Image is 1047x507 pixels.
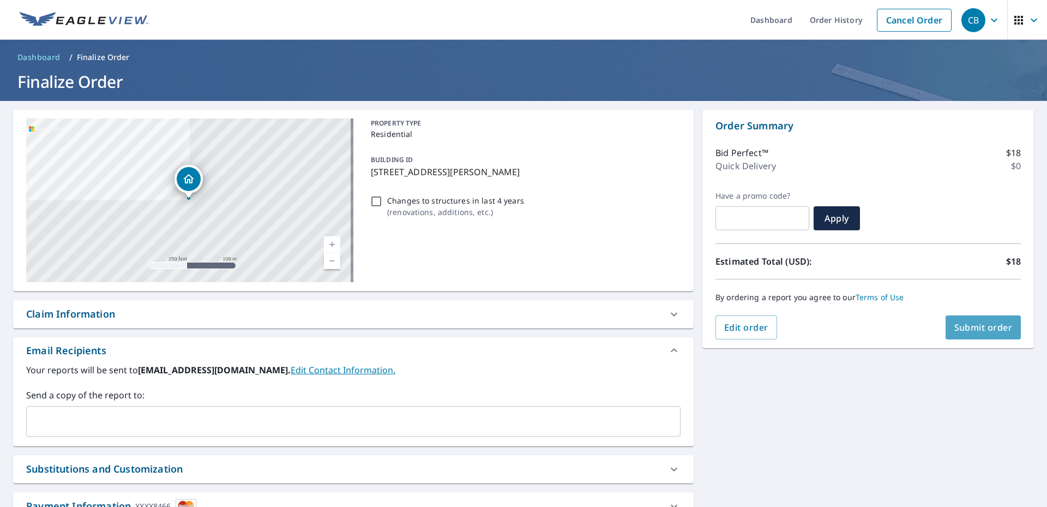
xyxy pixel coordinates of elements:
[13,300,694,328] div: Claim Information
[77,52,130,63] p: Finalize Order
[877,9,952,32] a: Cancel Order
[954,321,1013,333] span: Submit order
[26,343,106,358] div: Email Recipients
[856,292,904,302] a: Terms of Use
[371,118,676,128] p: PROPERTY TYPE
[371,128,676,140] p: Residential
[26,389,681,402] label: Send a copy of the report to:
[26,363,681,377] label: Your reports will be sent to
[291,364,395,376] a: EditContactInfo
[13,70,1034,93] h1: Finalize Order
[715,293,1021,302] p: By ordering a report you agree to our
[13,49,1034,66] nav: breadcrumb
[1006,146,1021,159] p: $18
[715,255,868,268] p: Estimated Total (USD):
[371,155,413,164] p: BUILDING ID
[13,49,65,66] a: Dashboard
[715,118,1021,133] p: Order Summary
[26,307,115,321] div: Claim Information
[1006,255,1021,268] p: $18
[946,315,1021,339] button: Submit order
[814,206,860,230] button: Apply
[69,51,73,64] li: /
[371,165,676,178] p: [STREET_ADDRESS][PERSON_NAME]
[13,455,694,483] div: Substitutions and Customization
[715,146,768,159] p: Bid Perfect™
[961,8,985,32] div: CB
[324,253,340,269] a: Current Level 17, Zoom Out
[17,52,61,63] span: Dashboard
[724,321,768,333] span: Edit order
[13,337,694,363] div: Email Recipients
[1011,159,1021,172] p: $0
[324,236,340,253] a: Current Level 17, Zoom In
[174,165,203,199] div: Dropped pin, building 1, Residential property, 41-1010 Laumilo St Waimanalo, HI 96795
[715,159,776,172] p: Quick Delivery
[387,206,524,218] p: ( renovations, additions, etc. )
[387,195,524,206] p: Changes to structures in last 4 years
[715,315,777,339] button: Edit order
[20,12,148,28] img: EV Logo
[822,212,851,224] span: Apply
[138,364,291,376] b: [EMAIL_ADDRESS][DOMAIN_NAME].
[26,462,183,476] div: Substitutions and Customization
[715,191,809,201] label: Have a promo code?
